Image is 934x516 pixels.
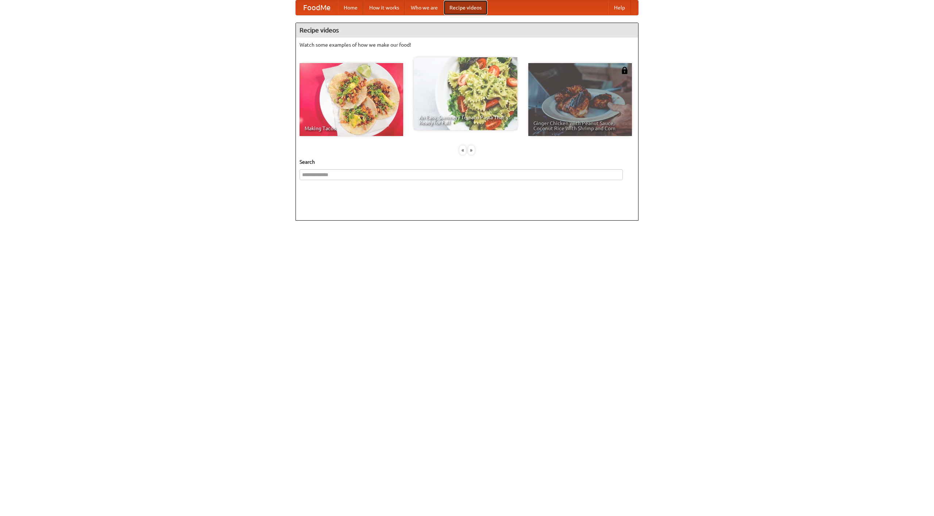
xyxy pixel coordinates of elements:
div: » [468,146,475,155]
p: Watch some examples of how we make our food! [300,41,634,49]
a: FoodMe [296,0,338,15]
a: Recipe videos [444,0,487,15]
a: Making Tacos [300,63,403,136]
a: Help [608,0,631,15]
a: How it works [363,0,405,15]
span: Making Tacos [305,126,398,131]
h5: Search [300,158,634,166]
a: Who we are [405,0,444,15]
div: « [459,146,466,155]
span: An Easy, Summery Tomato Pasta That's Ready for Fall [419,115,512,125]
img: 483408.png [621,67,628,74]
a: An Easy, Summery Tomato Pasta That's Ready for Fall [414,57,517,130]
h4: Recipe videos [296,23,638,38]
a: Home [338,0,363,15]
